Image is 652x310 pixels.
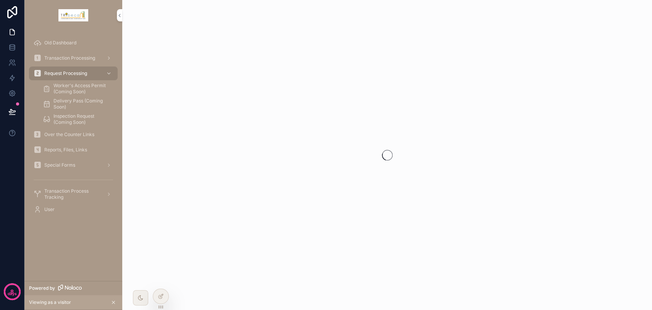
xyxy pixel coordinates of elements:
[29,158,118,172] a: Special Forms
[44,188,100,200] span: Transaction Process Tracking
[44,162,75,168] span: Special Forms
[29,143,118,157] a: Reports, Files, Links
[38,97,118,111] a: Delivery Pass (Coming Soon)
[29,67,118,80] a: Request Processing
[44,70,87,76] span: Request Processing
[53,113,110,125] span: Inspection Request (Coming Soon)
[38,82,118,96] a: Worker's Access Permit (Coming Soon)
[44,40,76,46] span: Old Dashboard
[58,9,88,21] img: App logo
[29,203,118,216] a: User
[53,98,110,110] span: Delivery Pass (Coming Soon)
[29,128,118,141] a: Over the Counter Links
[29,285,55,291] span: Powered by
[29,51,118,65] a: Transaction Processing
[24,31,122,226] div: scrollable content
[44,131,94,138] span: Over the Counter Links
[44,55,95,61] span: Transaction Processing
[29,299,71,305] span: Viewing as a visitor
[53,83,110,95] span: Worker's Access Permit (Coming Soon)
[8,291,17,297] p: days
[44,206,55,213] span: User
[24,281,122,295] a: Powered by
[44,147,87,153] span: Reports, Files, Links
[29,187,118,201] a: Transaction Process Tracking
[38,112,118,126] a: Inspection Request (Coming Soon)
[10,288,14,295] p: 8
[29,36,118,50] a: Old Dashboard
